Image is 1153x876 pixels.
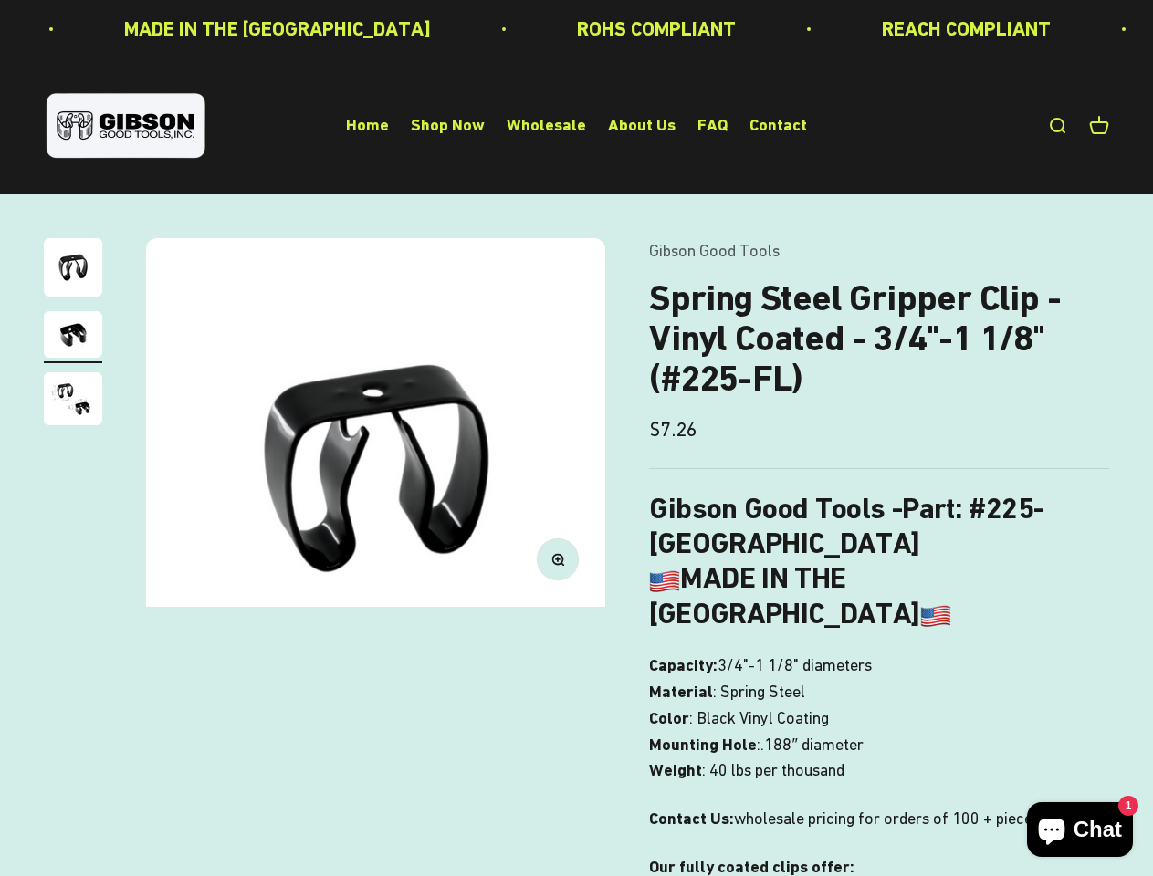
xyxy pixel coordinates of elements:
h1: Spring Steel Gripper Clip - Vinyl Coated - 3/4"-1 1/8" (#225-FL) [649,278,1109,399]
span: : [757,732,760,758]
a: Gibson Good Tools [649,241,780,260]
button: Go to item 3 [44,372,102,431]
img: close up of a spring steel gripper clip, tool clip, durable, secure holding, Excellent corrosion ... [44,311,102,358]
strong: : #225-[GEOGRAPHIC_DATA] [649,491,1043,560]
span: .188″ diameter [760,732,863,758]
p: wholesale pricing for orders of 100 + pieces [649,806,1109,832]
strong: Color [649,708,689,727]
a: Shop Now [411,116,485,135]
p: REACH COMPLIANT [882,13,1051,45]
inbox-online-store-chat: Shopify online store chat [1022,802,1138,861]
img: Gripper clip, made & shipped from the USA! [44,238,102,297]
strong: Mounting Hole [649,735,757,754]
b: Gibson Good Tools - [649,491,954,526]
img: close up of a spring steel gripper clip, tool clip, durable, secure holding, Excellent corrosion ... [44,372,102,425]
a: Wholesale [507,116,586,135]
sale-price: $7.26 [649,413,697,445]
button: Go to item 2 [44,311,102,363]
p: MADE IN THE [GEOGRAPHIC_DATA] [124,13,431,45]
a: About Us [608,116,676,135]
strong: Our fully coated clips offer: [649,857,854,876]
a: FAQ [697,116,728,135]
strong: Weight [649,760,702,779]
b: MADE IN THE [GEOGRAPHIC_DATA] [649,560,950,630]
p: ROHS COMPLIANT [577,13,736,45]
span: : Black Vinyl Coating [689,705,829,732]
a: Home [346,116,389,135]
span: : Spring Steel [713,679,805,705]
strong: Material [649,682,713,701]
strong: Contact Us: [649,808,734,828]
span: : 40 lbs per thousand [702,757,844,784]
span: Part [902,491,954,526]
button: Go to item 1 [44,238,102,302]
a: Contact [749,116,807,135]
img: Gripper clip, made & shipped from the USA! [146,238,605,697]
p: 3/4"-1 1/8" diameters [649,652,1109,784]
strong: Capacity: [649,655,718,674]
